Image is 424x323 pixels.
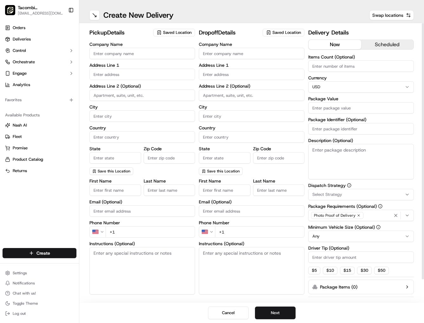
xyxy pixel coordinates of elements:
input: Enter package identifier [308,123,414,134]
button: Package Items (0) [308,280,414,294]
button: Tacombi Empire State BuildingTacombi [GEOGRAPHIC_DATA][EMAIL_ADDRESS][DOMAIN_NAME] [3,3,66,18]
label: Address Line 2 (Optional) [89,84,195,88]
label: City [199,105,304,109]
input: Enter email address [199,205,304,217]
h2: dropoff Details [199,28,259,37]
a: Analytics [3,80,76,90]
label: Country [199,126,304,130]
a: Nash AI [5,122,74,128]
input: Enter package value [308,102,414,114]
input: Enter city [199,110,304,122]
label: State [89,146,141,151]
label: First Name [199,179,251,183]
button: $30 [357,267,372,274]
label: Address Line 1 [89,63,195,67]
input: Enter last name [144,184,195,196]
input: Enter last name [253,184,305,196]
a: Powered byPylon [45,107,77,112]
button: Settings [3,269,76,277]
div: 💻 [54,92,59,97]
input: Enter phone number [106,226,195,238]
span: Chat with us! [13,291,36,296]
button: Engage [3,68,76,78]
label: Email (Optional) [89,200,195,204]
input: Enter country [89,131,195,143]
input: Enter first name [89,184,141,196]
button: now [309,40,361,49]
label: Last Name [144,179,195,183]
button: Dispatch Strategy [347,183,351,188]
label: Zip Code [253,146,305,151]
label: Phone Number [199,221,304,225]
a: Product Catalog [5,157,74,162]
span: Deliveries [13,36,31,42]
button: Create [3,248,76,258]
a: Fleet [5,134,74,140]
span: Log out [13,311,26,316]
label: Zip Code [144,146,195,151]
span: Promise [13,145,28,151]
div: 📗 [6,92,11,97]
button: $15 [340,267,355,274]
button: Save this Location [199,167,243,175]
label: Package Value [308,96,414,101]
input: Enter first name [199,184,251,196]
label: Driver Tip (Optional) [308,246,414,250]
h2: Delivery Details [308,28,414,37]
button: Saved Location [153,28,195,37]
button: $10 [323,267,337,274]
span: Save this Location [98,169,130,174]
img: 1736555255976-a54dd68f-1ca7-489b-9aae-adbdc363a1c4 [6,60,18,72]
input: Apartment, suite, unit, etc. [89,90,195,101]
input: Enter state [89,152,141,164]
label: City [89,105,195,109]
button: Photo Proof of Delivery [308,210,414,221]
a: Orders [3,23,76,33]
span: API Documentation [60,92,102,98]
a: 💻API Documentation [51,89,104,101]
span: Engage [13,71,27,76]
input: Enter number of items [308,60,414,72]
button: Chat with us! [3,289,76,298]
input: Enter zip code [144,152,195,164]
label: Company Name [89,42,195,47]
a: 📗Knowledge Base [4,89,51,101]
span: Orders [13,25,25,31]
input: Got a question? Start typing here... [16,41,114,47]
button: Product Catalog [3,154,76,165]
button: Package Requirements (Optional) [378,204,382,208]
span: Saved Location [272,30,301,35]
h1: Create New Delivery [103,10,173,20]
span: Photo Proof of Delivery [314,213,356,218]
a: Deliveries [3,34,76,44]
label: Instructions (Optional) [199,241,304,246]
label: Dispatch Strategy [308,183,414,188]
span: Save this Location [207,169,240,174]
span: Fleet [13,134,22,140]
button: Cancel [208,307,249,319]
button: Save this Location [89,167,133,175]
button: Log out [3,309,76,318]
span: Pylon [63,107,77,112]
span: Toggle Theme [13,301,38,306]
span: Returns [13,168,27,174]
img: Nash [6,6,19,19]
button: Select Strategy [308,189,414,200]
label: Package Identifier (Optional) [308,117,414,122]
img: Tacombi Empire State Building [5,5,15,15]
label: Package Requirements (Optional) [308,204,414,208]
button: Saved Location [263,28,304,37]
span: Tacombi [GEOGRAPHIC_DATA] [18,4,63,11]
input: Enter company name [199,48,304,59]
h2: pickup Details [89,28,149,37]
button: Swap locations [369,10,414,20]
span: Analytics [13,82,30,88]
label: Package Items ( 0 ) [320,284,357,290]
input: Enter company name [89,48,195,59]
button: Promise [3,143,76,153]
input: Enter email address [89,205,195,217]
button: scheduled [361,40,414,49]
label: Country [89,126,195,130]
button: Toggle Theme [3,299,76,308]
button: Control [3,46,76,56]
